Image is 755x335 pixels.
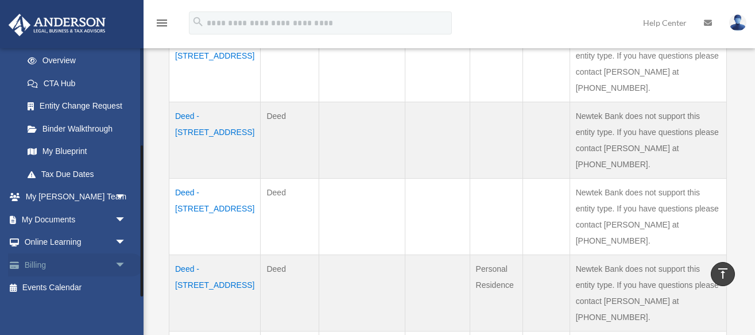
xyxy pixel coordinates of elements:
[261,255,319,331] td: Deed
[5,14,109,36] img: Anderson Advisors Platinum Portal
[169,178,261,255] td: Deed - [STREET_ADDRESS]
[16,117,138,140] a: Binder Walkthrough
[155,16,169,30] i: menu
[470,255,522,331] td: Personal Residence
[115,231,138,255] span: arrow_drop_down
[261,25,319,102] td: Deed
[570,255,726,331] td: Newtek Bank does not support this entity type. If you have questions please contact [PERSON_NAME]...
[169,102,261,178] td: Deed - [STREET_ADDRESS]
[115,186,138,209] span: arrow_drop_down
[115,208,138,232] span: arrow_drop_down
[261,102,319,178] td: Deed
[115,253,138,277] span: arrow_drop_down
[570,178,726,255] td: Newtek Bank does not support this entity type. If you have questions please contact [PERSON_NAME]...
[169,255,261,331] td: Deed - [STREET_ADDRESS]
[8,231,144,254] a: Online Learningarrow_drop_down
[716,267,730,280] i: vertical_align_top
[16,49,132,72] a: Overview
[8,276,144,299] a: Events Calendar
[16,140,138,163] a: My Blueprint
[729,14,746,31] img: User Pic
[261,178,319,255] td: Deed
[8,253,144,276] a: Billingarrow_drop_down
[16,163,138,186] a: Tax Due Dates
[8,208,144,231] a: My Documentsarrow_drop_down
[16,72,138,95] a: CTA Hub
[570,25,726,102] td: Newtek Bank does not support this entity type. If you have questions please contact [PERSON_NAME]...
[16,95,138,118] a: Entity Change Request
[192,16,204,28] i: search
[711,262,735,286] a: vertical_align_top
[169,25,261,102] td: Deed - [STREET_ADDRESS]
[570,102,726,178] td: Newtek Bank does not support this entity type. If you have questions please contact [PERSON_NAME]...
[155,20,169,30] a: menu
[8,186,144,209] a: My [PERSON_NAME] Teamarrow_drop_down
